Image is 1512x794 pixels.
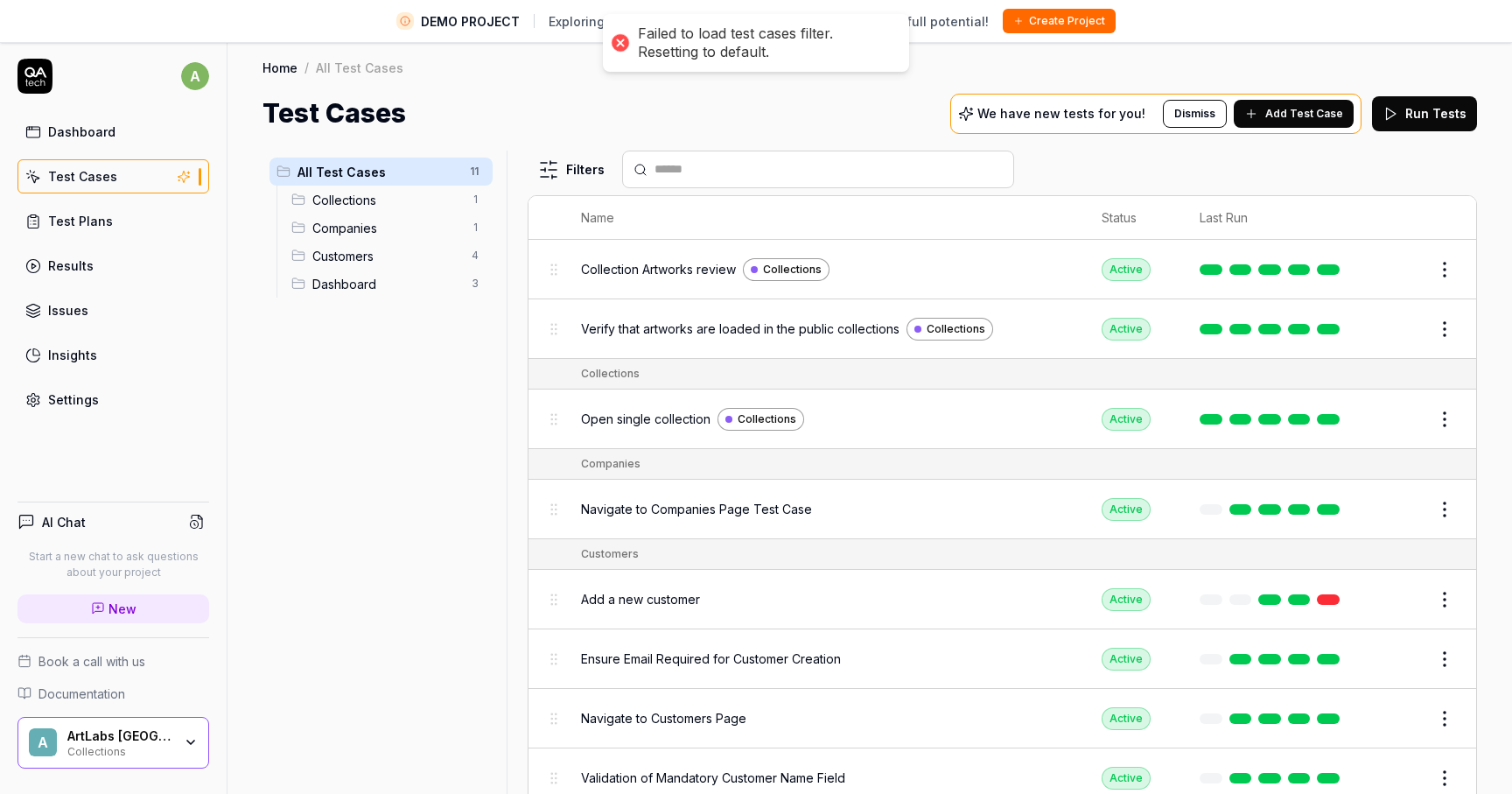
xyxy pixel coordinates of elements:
[581,320,899,338] span: Verify that artworks are loaded in the public collections
[528,390,1476,449] tr: Open single collectionCollectionsActive
[528,689,1476,748] tr: Navigate to Customers PageActive
[38,685,125,703] span: Documentation
[284,242,493,270] div: Drag to reorderCustomers4
[48,123,115,141] div: Dashboard
[463,161,486,182] span: 11
[1265,106,1343,122] span: Add Test Case
[17,204,209,238] a: Test Plans
[528,480,1476,539] tr: Navigate to Companies Page Test CaseActive
[1084,196,1182,240] th: Status
[181,62,209,90] span: a
[284,214,493,242] div: Drag to reorderCompanies1
[108,600,136,618] span: New
[581,650,841,668] span: Ensure Email Required for Customer Creation
[1102,408,1151,431] div: Active
[1372,96,1477,131] button: Run Tests
[581,456,640,472] div: Companies
[581,410,710,428] span: Open single collection
[1102,318,1151,341] div: Active
[528,152,615,187] button: Filters
[67,728,172,744] div: ArtLabs Europe
[48,301,88,320] div: Issues
[1102,707,1151,730] div: Active
[1102,767,1151,790] div: Active
[465,245,486,266] span: 4
[1102,258,1151,281] div: Active
[29,728,57,756] span: A
[1102,498,1151,521] div: Active
[1182,196,1364,240] th: Last Run
[977,108,1145,120] p: We have new tests for you!
[181,59,209,94] button: a
[1102,648,1151,671] div: Active
[48,167,117,186] div: Test Cases
[67,743,172,757] div: Collections
[17,652,209,671] a: Book a call with us
[581,546,639,562] div: Customers
[581,260,736,278] span: Collection Artworks review
[262,94,406,133] h1: Test Cases
[1163,100,1227,128] button: Dismiss
[465,189,486,210] span: 1
[638,25,892,61] div: Failed to load test cases filter. Resetting to default.
[1102,588,1151,611] div: Active
[17,249,209,283] a: Results
[1234,100,1354,128] button: Add Test Case
[17,115,209,149] a: Dashboard
[927,321,985,337] span: Collections
[763,262,822,278] span: Collections
[465,217,486,238] span: 1
[743,258,829,281] a: Collections
[549,12,989,31] span: Exploring our features? Create your own project to unlock full potential!
[312,275,461,293] span: Dashboard
[17,159,209,193] a: Test Cases
[17,383,209,417] a: Settings
[528,570,1476,629] tr: Add a new customerActive
[17,549,209,580] p: Start a new chat to ask questions about your project
[48,346,97,364] div: Insights
[581,590,700,608] span: Add a new customer
[581,709,746,727] span: Navigate to Customers Page
[563,196,1084,240] th: Name
[284,270,493,298] div: Drag to reorderDashboard3
[262,59,297,76] a: Home
[581,500,812,518] span: Navigate to Companies Page Test Case
[17,717,209,769] button: AArtLabs [GEOGRAPHIC_DATA]Collections
[581,366,640,382] div: Collections
[48,390,99,409] div: Settings
[312,191,461,209] span: Collections
[17,338,209,372] a: Insights
[465,273,486,294] span: 3
[297,163,459,181] span: All Test Cases
[312,247,461,265] span: Customers
[17,293,209,327] a: Issues
[1003,9,1116,33] button: Create Project
[312,219,461,237] span: Companies
[48,256,94,275] div: Results
[48,212,113,230] div: Test Plans
[421,12,520,31] span: DEMO PROJECT
[581,769,845,787] span: Validation of Mandatory Customer Name Field
[38,652,145,671] span: Book a call with us
[316,59,403,76] div: All Test Cases
[17,685,209,703] a: Documentation
[17,594,209,623] a: New
[304,59,309,76] div: /
[528,299,1476,359] tr: Verify that artworks are loaded in the public collectionsCollectionsActive
[284,186,493,214] div: Drag to reorderCollections1
[717,408,804,431] a: Collections
[738,411,796,427] span: Collections
[528,629,1476,689] tr: Ensure Email Required for Customer CreationActive
[42,513,86,531] h4: AI Chat
[906,318,993,341] a: Collections
[528,240,1476,299] tr: Collection Artworks reviewCollectionsActive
